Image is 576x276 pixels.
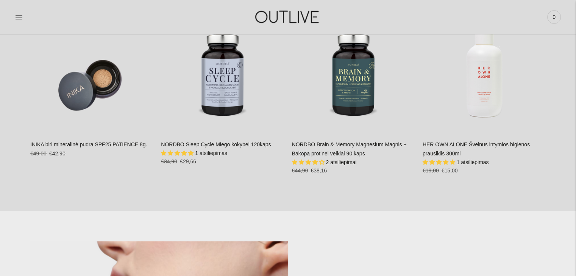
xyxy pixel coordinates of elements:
[195,150,227,156] span: 1 atsiliepimas
[30,141,147,147] a: INIKA biri mineralinė pudra SPF25 PATIENCE 8g.
[30,10,153,133] a: INIKA biri mineralinė pudra SPF25 PATIENCE 8g.
[161,141,271,147] a: NORDBO Sleep Cycle Miego kokybei 120kaps
[30,150,47,157] s: €49,00
[423,10,546,133] a: HER OWN ALONE Švelnus intymios higienos prausiklis 300ml
[326,159,356,165] span: 2 atsiliepimai
[423,141,530,157] a: HER OWN ALONE Švelnus intymios higienos prausiklis 300ml
[292,167,308,174] s: €44,90
[547,9,561,25] a: 0
[161,10,284,133] a: NORDBO Sleep Cycle Miego kokybei 120kaps
[240,4,335,30] img: OUTLIVE
[49,150,66,157] span: €42,90
[423,167,439,174] s: €19,00
[423,159,457,165] span: 5.00 stars
[311,167,327,174] span: €38,16
[292,141,407,157] a: NORDBO Brain & Memory Magnesium Magnis + Bakopa protinei veiklai 90 kaps
[292,10,415,133] a: NORDBO Brain & Memory Magnesium Magnis + Bakopa protinei veiklai 90 kaps
[457,159,489,165] span: 1 atsiliepimas
[292,159,326,165] span: 4.00 stars
[180,158,196,164] span: €29,66
[549,12,559,22] span: 0
[161,158,177,164] s: €34,90
[442,167,458,174] span: €15,00
[161,150,195,156] span: 5.00 stars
